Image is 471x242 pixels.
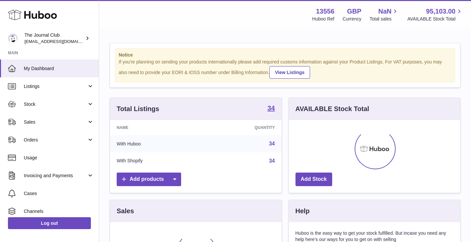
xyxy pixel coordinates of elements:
[269,158,275,164] a: 34
[269,141,275,146] a: 34
[24,39,97,44] span: [EMAIL_ADDRESS][DOMAIN_NAME]
[8,33,18,43] img: hello@thejournalclub.co.uk
[24,101,87,107] span: Stock
[343,16,362,22] div: Currency
[110,152,203,170] td: With Shopify
[110,135,203,152] td: With Huboo
[295,173,332,186] a: Add Stock
[110,120,203,135] th: Name
[24,208,94,215] span: Channels
[119,52,451,58] strong: Notice
[24,119,87,125] span: Sales
[378,7,391,16] span: NaN
[267,105,275,113] a: 34
[24,65,94,72] span: My Dashboard
[117,104,159,113] h3: Total Listings
[269,66,310,79] a: View Listings
[370,16,399,22] span: Total sales
[203,120,282,135] th: Quantity
[117,173,181,186] a: Add products
[24,32,84,45] div: The Journal Club
[407,7,463,22] a: 95,103.00 AVAILABLE Stock Total
[117,207,134,216] h3: Sales
[119,59,451,79] div: If you're planning on sending your products internationally please add required customs informati...
[426,7,455,16] span: 95,103.00
[24,173,87,179] span: Invoicing and Payments
[8,217,91,229] a: Log out
[295,104,369,113] h3: AVAILABLE Stock Total
[312,16,334,22] div: Huboo Ref
[24,137,87,143] span: Orders
[316,7,334,16] strong: 13556
[347,7,361,16] strong: GBP
[267,105,275,111] strong: 34
[370,7,399,22] a: NaN Total sales
[24,83,87,90] span: Listings
[407,16,463,22] span: AVAILABLE Stock Total
[24,190,94,197] span: Cases
[295,207,310,216] h3: Help
[24,155,94,161] span: Usage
